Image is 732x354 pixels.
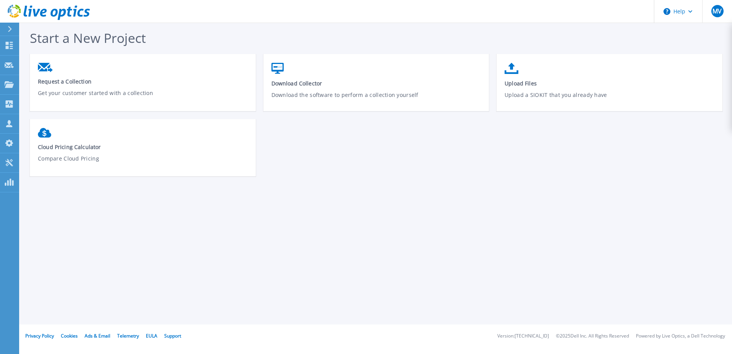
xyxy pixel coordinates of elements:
span: Cloud Pricing Calculator [38,143,248,151]
a: Support [164,333,181,339]
p: Get your customer started with a collection [38,89,248,107]
li: © 2025 Dell Inc. All Rights Reserved [556,334,629,339]
a: Download CollectorDownload the software to perform a collection yourself [263,59,489,114]
a: Ads & Email [85,333,110,339]
p: Upload a SIOKIT that you already have [505,91,715,108]
a: Telemetry [117,333,139,339]
span: Upload Files [505,80,715,87]
span: Download Collector [271,80,482,87]
a: EULA [146,333,157,339]
span: Start a New Project [30,29,146,47]
a: Request a CollectionGet your customer started with a collection [30,59,256,112]
a: Cloud Pricing CalculatorCompare Cloud Pricing [30,124,256,178]
p: Compare Cloud Pricing [38,154,248,172]
a: Upload FilesUpload a SIOKIT that you already have [497,59,722,114]
a: Privacy Policy [25,333,54,339]
li: Version: [TECHNICAL_ID] [497,334,549,339]
li: Powered by Live Optics, a Dell Technology [636,334,725,339]
span: MV [712,8,722,14]
a: Cookies [61,333,78,339]
p: Download the software to perform a collection yourself [271,91,482,108]
span: Request a Collection [38,78,248,85]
